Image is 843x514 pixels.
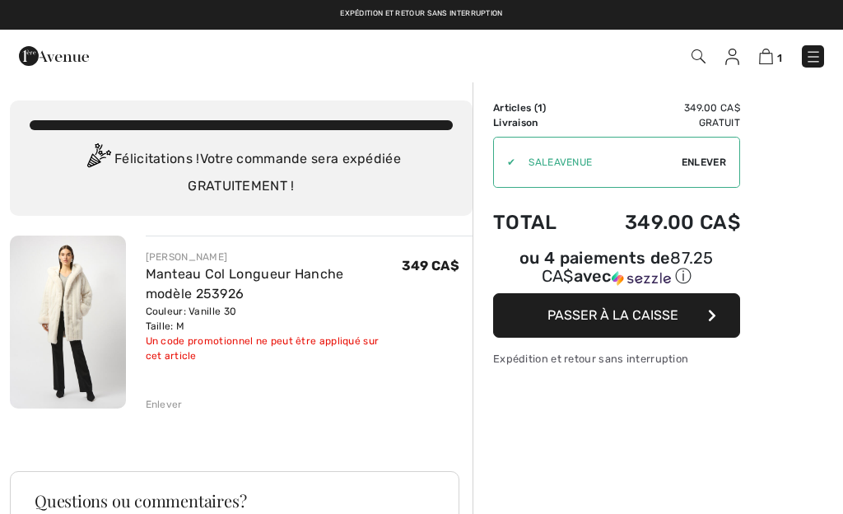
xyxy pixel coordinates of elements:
[725,49,739,65] img: Mes infos
[35,493,435,509] h3: Questions ou commentaires?
[146,250,402,264] div: [PERSON_NAME]
[493,115,581,130] td: Livraison
[493,194,581,250] td: Total
[493,293,740,338] button: Passer à la caisse
[82,143,114,176] img: Congratulation2.svg
[581,100,740,115] td: 349.00 CA$
[682,155,726,170] span: Enlever
[759,46,782,66] a: 1
[515,138,682,187] input: Code promo
[493,250,740,287] div: ou 4 paiements de avec
[581,194,740,250] td: 349.00 CA$
[805,49,822,65] img: Menu
[493,100,581,115] td: Articles ( )
[494,155,515,170] div: ✔
[542,248,714,286] span: 87.25 CA$
[777,52,782,64] span: 1
[19,47,89,63] a: 1ère Avenue
[581,115,740,130] td: Gratuit
[538,102,543,114] span: 1
[402,258,459,273] span: 349 CA$
[146,334,402,363] div: Un code promotionnel ne peut être appliqué sur cet article
[692,49,706,63] img: Recherche
[146,266,344,301] a: Manteau Col Longueur Hanche modèle 253926
[146,397,183,412] div: Enlever
[30,143,453,196] div: Félicitations ! Votre commande sera expédiée GRATUITEMENT !
[10,236,126,409] img: Manteau Col Longueur Hanche modèle 253926
[759,49,773,64] img: Panier d'achat
[493,351,740,367] div: Expédition et retour sans interruption
[19,40,89,72] img: 1ère Avenue
[493,250,740,293] div: ou 4 paiements de87.25 CA$avecSezzle Cliquez pour en savoir plus sur Sezzle
[146,304,402,334] div: Couleur: Vanille 30 Taille: M
[547,307,678,323] span: Passer à la caisse
[612,271,671,286] img: Sezzle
